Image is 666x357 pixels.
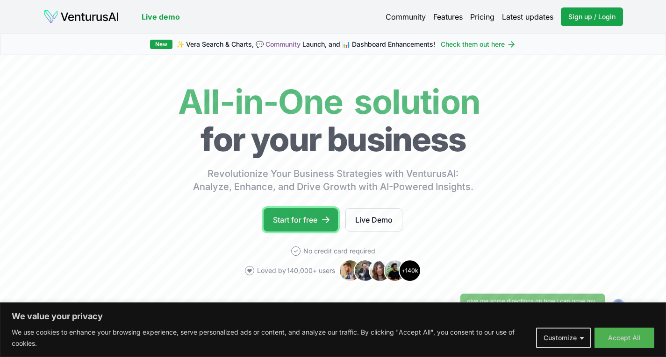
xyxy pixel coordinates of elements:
span: ✨ Vera Search & Charts, 💬 Launch, and 📊 Dashboard Enhancements! [176,40,435,49]
a: Pricing [470,11,494,22]
a: Live demo [142,11,180,22]
a: Features [433,11,463,22]
button: Accept All [594,328,654,348]
a: Community [265,40,301,48]
img: Avatar 3 [369,259,391,282]
span: Sign up / Login [568,12,616,21]
a: Live Demo [345,208,402,231]
img: Avatar 1 [339,259,361,282]
img: Avatar 4 [384,259,406,282]
div: New [150,40,172,49]
a: Check them out here [441,40,516,49]
p: We use cookies to enhance your browsing experience, serve personalized ads or content, and analyz... [12,327,529,349]
button: Customize [536,328,591,348]
a: Latest updates [502,11,553,22]
a: Community [386,11,426,22]
img: logo [43,9,119,24]
img: Avatar 2 [354,259,376,282]
p: We value your privacy [12,311,654,322]
a: Start for free [264,208,338,231]
a: Sign up / Login [561,7,623,26]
